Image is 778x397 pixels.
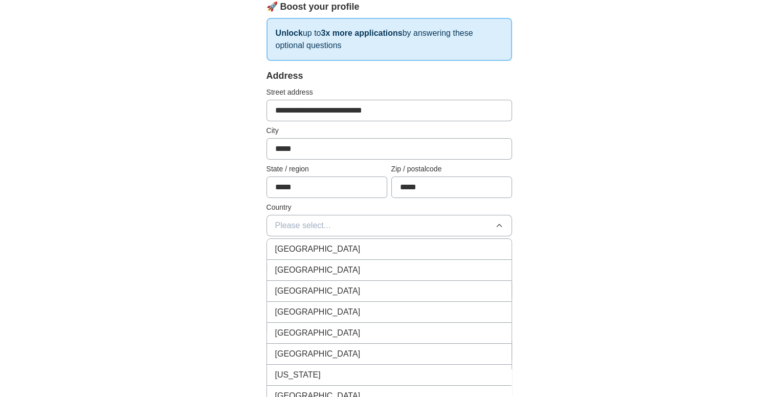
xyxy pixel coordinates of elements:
[266,202,512,213] label: Country
[266,87,512,98] label: Street address
[275,219,331,232] span: Please select...
[266,164,387,174] label: State / region
[275,306,361,318] span: [GEOGRAPHIC_DATA]
[266,125,512,136] label: City
[266,215,512,236] button: Please select...
[266,18,512,61] p: up to by answering these optional questions
[275,264,361,276] span: [GEOGRAPHIC_DATA]
[275,369,321,381] span: [US_STATE]
[321,29,402,37] strong: 3x more applications
[276,29,303,37] strong: Unlock
[275,348,361,360] span: [GEOGRAPHIC_DATA]
[391,164,512,174] label: Zip / postalcode
[266,69,512,83] div: Address
[275,327,361,339] span: [GEOGRAPHIC_DATA]
[275,285,361,297] span: [GEOGRAPHIC_DATA]
[275,243,361,255] span: [GEOGRAPHIC_DATA]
